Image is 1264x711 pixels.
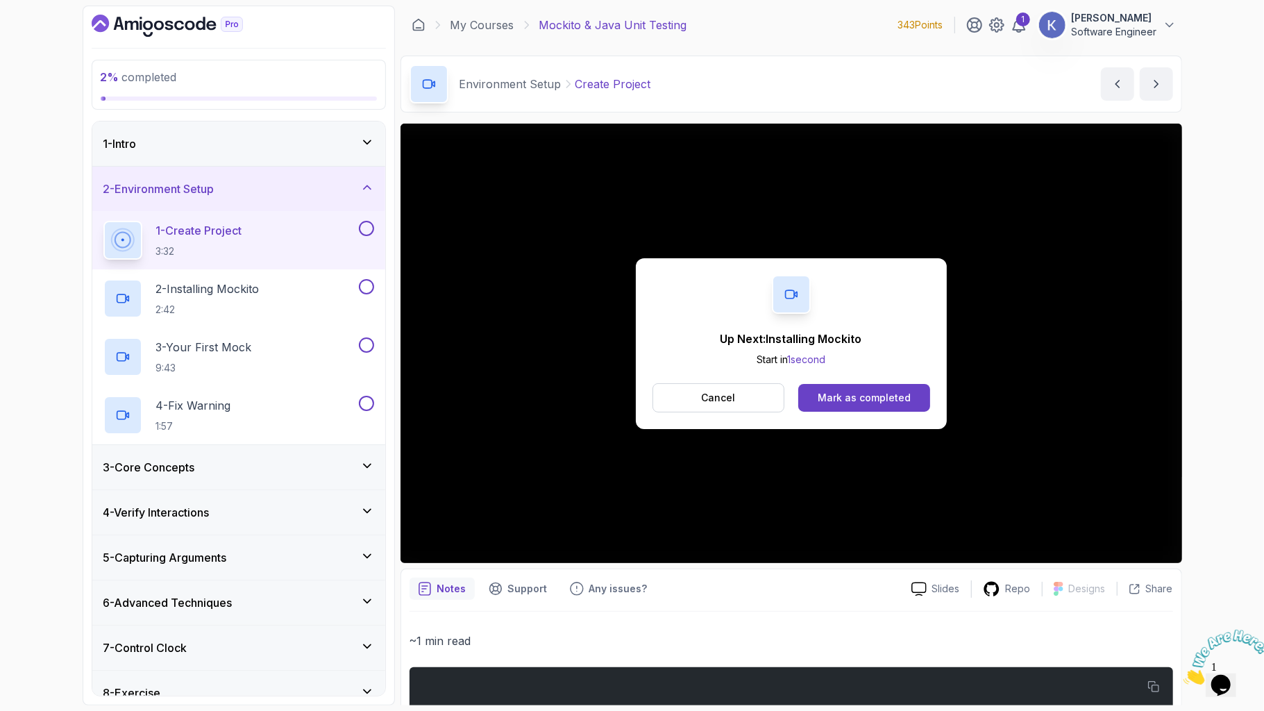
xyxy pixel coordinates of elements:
button: Support button [480,578,556,600]
p: Mockito & Java Unit Testing [539,17,687,33]
h3: 5 - Capturing Arguments [103,549,227,566]
p: Environment Setup [460,76,562,92]
span: 1 second [787,353,825,365]
button: Feedback button [562,578,656,600]
p: 2:42 [156,303,260,317]
a: 1 [1011,17,1027,33]
p: 1 - Create Project [156,222,242,239]
a: My Courses [450,17,514,33]
button: next content [1140,67,1173,101]
iframe: chat widget [1178,624,1264,690]
button: user profile image[PERSON_NAME]Software Engineer [1038,11,1177,39]
h3: 3 - Core Concepts [103,459,195,476]
button: 3-Core Concepts [92,445,385,490]
a: Dashboard [92,15,275,37]
h3: 4 - Verify Interactions [103,504,210,521]
span: 2 % [101,70,119,84]
button: 5-Capturing Arguments [92,535,385,580]
button: 6-Advanced Techniques [92,580,385,625]
p: 9:43 [156,361,252,375]
p: Share [1146,582,1173,596]
h3: 6 - Advanced Techniques [103,594,233,611]
h3: 2 - Environment Setup [103,181,214,197]
a: Slides [900,582,971,596]
p: 343 Points [898,18,943,32]
a: Repo [972,580,1042,598]
p: Cancel [701,391,735,405]
p: 1:57 [156,419,231,433]
p: Designs [1069,582,1106,596]
p: Slides [932,582,960,596]
h3: 1 - Intro [103,135,137,152]
div: Mark as completed [818,391,911,405]
button: 3-Your First Mock9:43 [103,337,374,376]
button: 2-Installing Mockito2:42 [103,279,374,318]
p: Support [508,582,548,596]
button: notes button [410,578,475,600]
button: previous content [1101,67,1134,101]
img: Chat attention grabber [6,6,92,60]
img: user profile image [1039,12,1065,38]
p: 4 - Fix Warning [156,397,231,414]
button: Cancel [652,383,785,412]
h3: 7 - Control Clock [103,639,187,656]
button: 1-Create Project3:32 [103,221,374,260]
p: Up Next: Installing Mockito [721,331,862,347]
p: [PERSON_NAME] [1072,11,1157,25]
span: 1 [6,6,11,17]
p: Software Engineer [1072,25,1157,39]
div: 1 [1016,12,1030,26]
p: ~1 min read [410,631,1173,651]
p: 3:32 [156,244,242,258]
a: Dashboard [412,18,425,32]
iframe: 1 - Create Project [401,124,1182,563]
button: Mark as completed [798,384,929,412]
button: 4-Fix Warning1:57 [103,396,374,435]
button: 4-Verify Interactions [92,490,385,535]
p: Create Project [575,76,651,92]
p: Notes [437,582,466,596]
h3: 8 - Exercise [103,685,161,701]
button: Share [1117,582,1173,596]
button: 1-Intro [92,122,385,166]
p: 3 - Your First Mock [156,339,252,355]
button: 2-Environment Setup [92,167,385,211]
p: Start in [721,353,862,367]
button: 7-Control Clock [92,626,385,670]
p: Any issues? [589,582,648,596]
p: 2 - Installing Mockito [156,281,260,297]
p: Repo [1006,582,1031,596]
span: completed [101,70,177,84]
